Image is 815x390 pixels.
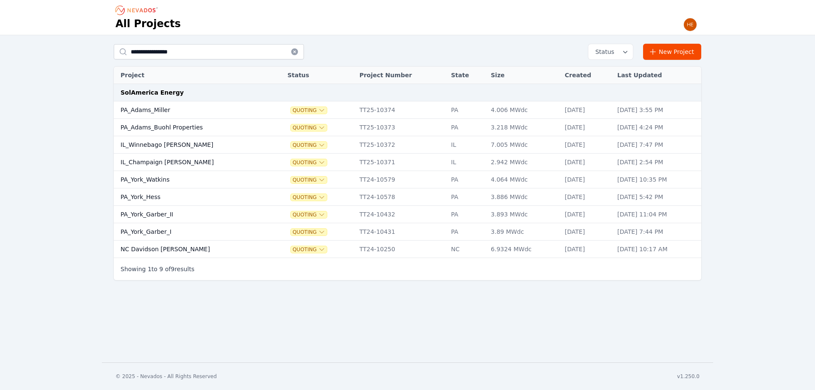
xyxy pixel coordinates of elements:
tr: PA_York_Garber_IQuotingTT24-10431PA3.89 MWdc[DATE][DATE] 7:44 PM [114,223,701,241]
td: PA_York_Hess [114,188,270,206]
button: Quoting [291,246,327,253]
td: [DATE] [561,154,613,171]
img: Henar Luque [683,18,697,31]
tr: PA_Adams_Buohl PropertiesQuotingTT25-10373PA3.218 MWdc[DATE][DATE] 4:24 PM [114,119,701,136]
td: 4.064 MWdc [486,171,560,188]
td: TT24-10578 [355,188,447,206]
td: PA [447,188,487,206]
td: TT24-10579 [355,171,447,188]
td: [DATE] [561,206,613,223]
span: Status [592,48,614,56]
td: [DATE] [561,136,613,154]
h1: All Projects [115,17,181,31]
td: PA_Adams_Miller [114,101,270,119]
tr: PA_York_Garber_IIQuotingTT24-10432PA3.893 MWdc[DATE][DATE] 11:04 PM [114,206,701,223]
td: [DATE] [561,101,613,119]
button: Quoting [291,211,327,218]
td: 7.005 MWdc [486,136,560,154]
span: 9 [171,266,174,272]
td: TT24-10432 [355,206,447,223]
th: Created [561,67,613,84]
td: IL [447,136,487,154]
td: [DATE] 3:55 PM [613,101,701,119]
td: 2.942 MWdc [486,154,560,171]
div: v1.250.0 [677,373,700,380]
td: TT24-10250 [355,241,447,258]
th: Status [283,67,355,84]
button: Quoting [291,124,327,131]
td: [DATE] 2:54 PM [613,154,701,171]
td: PA [447,119,487,136]
p: Showing to of results [121,265,194,273]
td: [DATE] [561,119,613,136]
td: TT25-10374 [355,101,447,119]
th: State [447,67,487,84]
td: SolAmerica Energy [114,84,701,101]
td: [DATE] 4:24 PM [613,119,701,136]
button: Quoting [291,229,327,236]
td: TT25-10371 [355,154,447,171]
td: TT25-10373 [355,119,447,136]
a: New Project [643,44,701,60]
td: [DATE] [561,223,613,241]
td: PA_Adams_Buohl Properties [114,119,270,136]
td: [DATE] 10:35 PM [613,171,701,188]
td: IL_Champaign [PERSON_NAME] [114,154,270,171]
button: Status [588,44,633,59]
td: 3.89 MWdc [486,223,560,241]
td: PA [447,223,487,241]
nav: Breadcrumb [115,3,160,17]
td: [DATE] 5:42 PM [613,188,701,206]
td: PA [447,171,487,188]
td: NC [447,241,487,258]
td: [DATE] 7:44 PM [613,223,701,241]
td: PA_York_Garber_II [114,206,270,223]
button: Quoting [291,177,327,183]
td: PA [447,101,487,119]
button: Quoting [291,159,327,166]
tr: PA_York_WatkinsQuotingTT24-10579PA4.064 MWdc[DATE][DATE] 10:35 PM [114,171,701,188]
td: [DATE] [561,188,613,206]
td: IL_Winnebago [PERSON_NAME] [114,136,270,154]
td: TT24-10431 [355,223,447,241]
td: [DATE] 11:04 PM [613,206,701,223]
td: 6.9324 MWdc [486,241,560,258]
th: Last Updated [613,67,701,84]
td: PA_York_Watkins [114,171,270,188]
tr: PA_Adams_MillerQuotingTT25-10374PA4.006 MWdc[DATE][DATE] 3:55 PM [114,101,701,119]
td: NC Davidson [PERSON_NAME] [114,241,270,258]
th: Project [114,67,270,84]
td: PA [447,206,487,223]
td: [DATE] 10:17 AM [613,241,701,258]
button: Quoting [291,194,327,201]
tr: IL_Winnebago [PERSON_NAME]QuotingTT25-10372IL7.005 MWdc[DATE][DATE] 7:47 PM [114,136,701,154]
td: 4.006 MWdc [486,101,560,119]
button: Quoting [291,142,327,149]
div: © 2025 - Nevados - All Rights Reserved [115,373,217,380]
th: Size [486,67,560,84]
td: 3.886 MWdc [486,188,560,206]
th: Project Number [355,67,447,84]
tr: NC Davidson [PERSON_NAME]QuotingTT24-10250NC6.9324 MWdc[DATE][DATE] 10:17 AM [114,241,701,258]
td: [DATE] 7:47 PM [613,136,701,154]
td: [DATE] [561,171,613,188]
td: 3.218 MWdc [486,119,560,136]
tr: PA_York_HessQuotingTT24-10578PA3.886 MWdc[DATE][DATE] 5:42 PM [114,188,701,206]
td: IL [447,154,487,171]
td: [DATE] [561,241,613,258]
span: 9 [159,266,163,272]
tr: IL_Champaign [PERSON_NAME]QuotingTT25-10371IL2.942 MWdc[DATE][DATE] 2:54 PM [114,154,701,171]
td: PA_York_Garber_I [114,223,270,241]
td: 3.893 MWdc [486,206,560,223]
button: Quoting [291,107,327,114]
span: 1 [148,266,152,272]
